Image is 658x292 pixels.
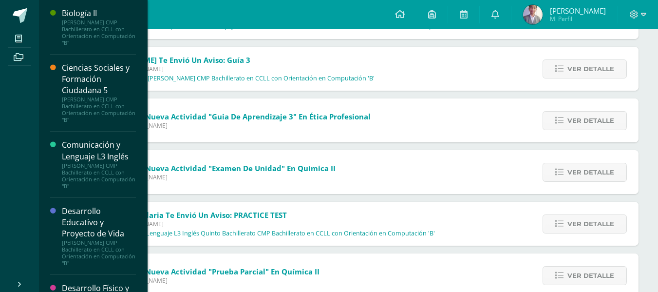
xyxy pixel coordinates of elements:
[99,65,375,73] span: [DATE][PERSON_NAME]
[62,19,136,46] div: [PERSON_NAME] CMP Bachillerato en CCLL con Orientación en Computación "B"
[99,55,250,65] span: [PERSON_NAME] te envió un aviso: Guía 3
[62,8,136,19] div: Biología II
[567,60,614,78] span: Ver detalle
[99,220,435,228] span: [DATE][PERSON_NAME]
[103,163,336,173] span: Tienes una nueva actividad "Examen de unidad" En Química II
[62,162,136,190] div: [PERSON_NAME] CMP Bachillerato en CCLL con Orientación en Computación "B"
[567,267,614,285] span: Ver detalle
[62,206,136,239] div: Desarrollo Educativo y Proyecto de Vida
[103,267,320,276] span: Tienes una nueva actividad "Prueba parcial" En Química II
[103,112,371,121] span: Tienes una nueva actividad "Guia de aprendizaje 3" En Ética Profesional
[62,62,136,96] div: Ciencias Sociales y Formación Ciudadana 5
[62,239,136,267] div: [PERSON_NAME] CMP Bachillerato en CCLL con Orientación en Computación "B"
[567,215,614,233] span: Ver detalle
[103,173,336,181] span: [DATE][PERSON_NAME]
[62,139,136,162] div: Comunicación y Lenguaje L3 Inglés
[99,210,287,220] span: Inglés Secundaria te envió un aviso: PRACTICE TEST
[99,230,435,237] p: Comunicación y Lenguaje L3 Inglés Quinto Bachillerato CMP Bachillerato en CCLL con Orientación en...
[62,8,136,46] a: Biología II[PERSON_NAME] CMP Bachillerato en CCLL con Orientación en Computación "B"
[567,112,614,130] span: Ver detalle
[99,75,375,82] p: Ética Profesional [PERSON_NAME] CMP Bachillerato en CCLL con Orientación en Computación 'B'
[103,121,371,130] span: [DATE][PERSON_NAME]
[62,139,136,189] a: Comunicación y Lenguaje L3 Inglés[PERSON_NAME] CMP Bachillerato en CCLL con Orientación en Comput...
[550,6,606,16] span: [PERSON_NAME]
[103,276,320,285] span: [DATE][PERSON_NAME]
[62,96,136,123] div: [PERSON_NAME] CMP Bachillerato en CCLL con Orientación en Computación "B"
[567,163,614,181] span: Ver detalle
[62,206,136,267] a: Desarrollo Educativo y Proyecto de Vida[PERSON_NAME] CMP Bachillerato en CCLL con Orientación en ...
[523,5,543,24] img: 1de75e93fbb60815506d9f294c605aff.png
[550,15,606,23] span: Mi Perfil
[62,62,136,123] a: Ciencias Sociales y Formación Ciudadana 5[PERSON_NAME] CMP Bachillerato en CCLL con Orientación e...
